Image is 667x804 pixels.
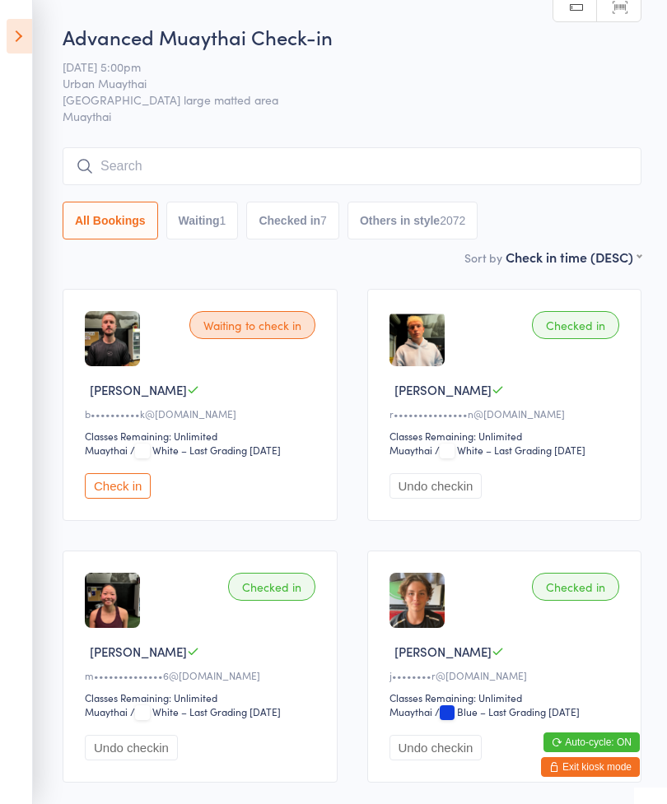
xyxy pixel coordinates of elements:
button: All Bookings [63,202,158,239]
div: Muaythai [85,704,128,718]
span: [PERSON_NAME] [394,643,492,660]
span: / White – Last Grading [DATE] [130,704,281,718]
img: image1738832832.png [85,311,140,366]
div: Muaythai [389,704,432,718]
span: / White – Last Grading [DATE] [435,443,585,457]
span: Urban Muaythai [63,75,616,91]
div: Classes Remaining: Unlimited [85,429,320,443]
button: Undo checkin [389,735,483,760]
button: Auto-cycle: ON [543,732,640,752]
div: j••••••••r@[DOMAIN_NAME] [389,668,625,682]
div: Checked in [532,311,619,339]
span: / Blue – Last Grading [DATE] [435,704,580,718]
button: Undo checkin [85,735,178,760]
div: r•••••••••••••••n@[DOMAIN_NAME] [389,407,625,421]
span: [DATE] 5:00pm [63,58,616,75]
div: Muaythai [85,443,128,457]
div: 1 [220,214,226,227]
button: Exit kiosk mode [541,757,640,777]
div: b••••••••••k@[DOMAIN_NAME] [85,407,320,421]
span: [PERSON_NAME] [394,381,492,398]
div: m••••••••••••••6@[DOMAIN_NAME] [85,668,320,682]
div: Classes Remaining: Unlimited [85,690,320,704]
div: Checked in [228,573,315,601]
span: / White – Last Grading [DATE] [130,443,281,457]
div: Waiting to check in [189,311,315,339]
button: Checked in7 [246,202,339,239]
label: Sort by [464,249,502,266]
img: image1649139430.png [389,573,445,628]
span: [GEOGRAPHIC_DATA] large matted area [63,91,616,108]
button: Others in style2072 [347,202,478,239]
input: Search [63,147,641,185]
span: Muaythai [63,108,641,124]
button: Undo checkin [389,473,483,499]
button: Check in [85,473,151,499]
h2: Advanced Muaythai Check-in [63,23,641,50]
div: 2072 [440,214,465,227]
span: [PERSON_NAME] [90,381,187,398]
div: Classes Remaining: Unlimited [389,690,625,704]
img: image1721126179.png [85,573,140,628]
div: Classes Remaining: Unlimited [389,429,625,443]
div: 7 [320,214,327,227]
div: Checked in [532,573,619,601]
div: Check in time (DESC) [506,248,641,266]
img: image1723709272.png [389,311,445,366]
button: Waiting1 [166,202,239,239]
div: Muaythai [389,443,432,457]
span: [PERSON_NAME] [90,643,187,660]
